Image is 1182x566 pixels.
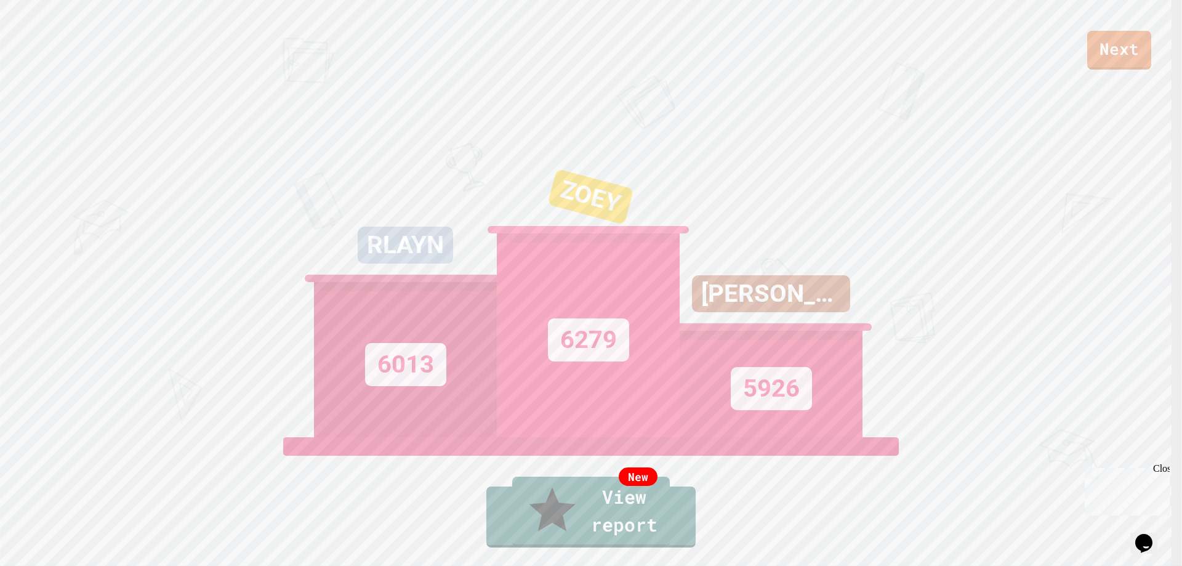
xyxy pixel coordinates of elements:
iframe: chat widget [1130,517,1170,554]
div: 6279 [548,318,629,362]
a: Next [1087,31,1151,70]
a: View report [512,477,670,547]
div: Chat with us now!Close [5,5,85,78]
iframe: chat widget [1080,463,1170,515]
div: 5926 [731,367,812,410]
div: RLAYN [358,227,453,264]
div: [PERSON_NAME] [692,275,850,312]
div: New [619,467,657,486]
div: 6013 [365,343,446,386]
div: ZOEY [547,169,633,225]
